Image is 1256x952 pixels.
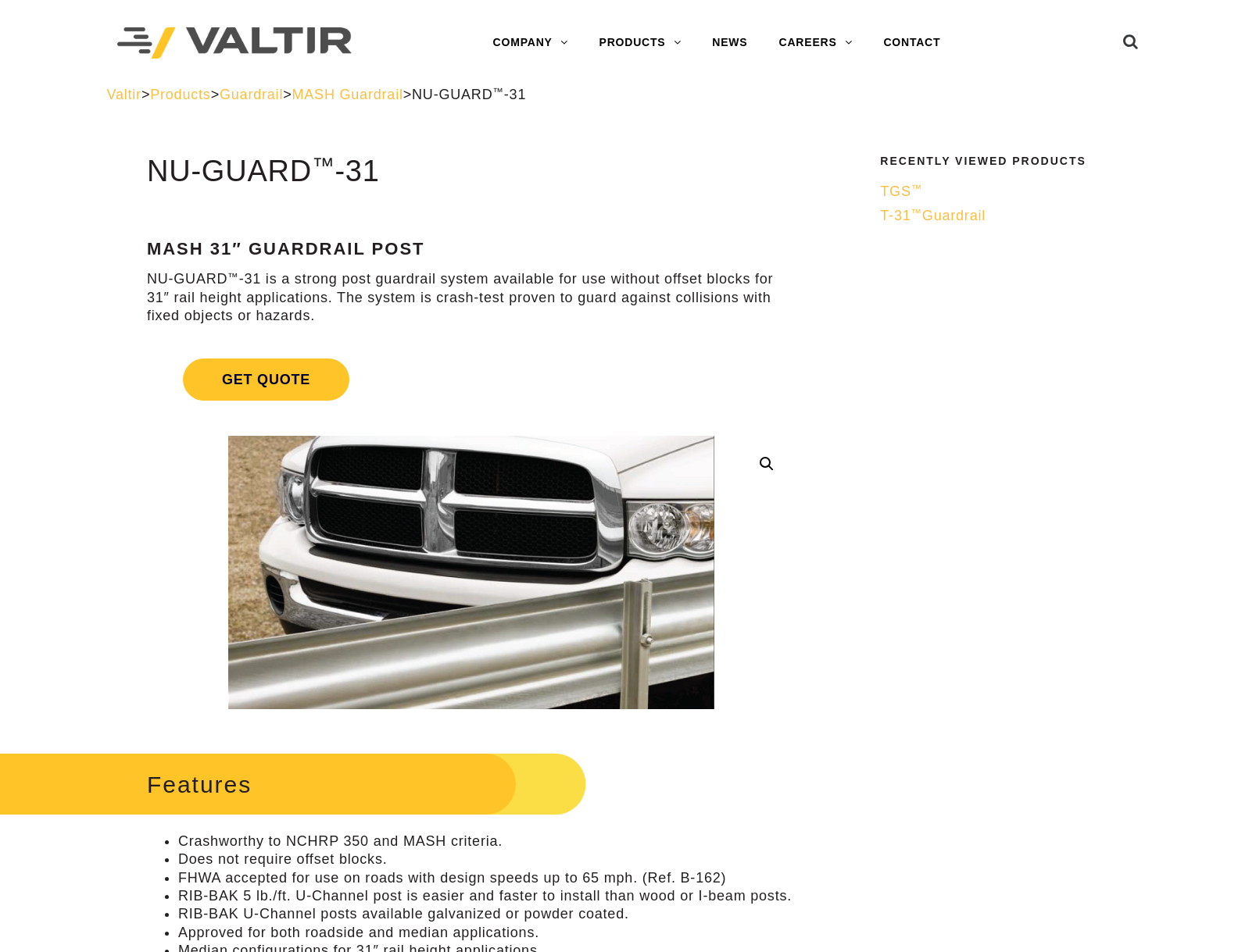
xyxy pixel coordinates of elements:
a: MASH Guardrail [292,87,403,102]
sup: ™ [911,183,922,194]
span: TGS [880,184,922,199]
div: > > > > [106,86,1149,104]
a: Guardrail [220,87,283,102]
li: Does not require offset blocks. [178,850,795,868]
sup: ™ [312,153,335,178]
a: T-31™Guardrail [880,207,1140,225]
sup: ™ [911,207,922,219]
li: RIB-BAK U-Channel posts available galvanized or powder coated. [178,905,795,923]
a: Get Quote [147,340,795,419]
a: CONTACT [868,27,956,59]
a: PRODUCTS [584,27,697,59]
span: T-31 Guardrail [880,208,986,223]
h1: NU-GUARD -31 [147,155,795,188]
a: CAREERS [764,27,868,59]
a: COMPANY [478,27,584,59]
li: FHWA accepted for use on roads with design speeds up to 65 mph. (Ref. B-162) [178,869,795,887]
sup: ™ [492,86,503,98]
a: Products [150,87,210,102]
li: Approved for both roadside and median applications. [178,924,795,942]
a: NEWS [696,27,763,59]
a: Valtir [106,87,141,102]
a: TGS™ [880,183,1140,201]
span: NU-GUARD -31 [412,87,526,102]
h2: Recently Viewed Products [880,155,1140,167]
strong: MASH 31″ Guardrail Post [147,239,425,259]
p: NU-GUARD -31 is a strong post guardrail system available for use without offset blocks for 31″ ra... [147,270,795,325]
span: Get Quote [183,358,349,401]
li: Crashworthy to NCHRP 350 and MASH criteria. [178,833,795,850]
img: Valtir [117,27,352,59]
li: RIB-BAK 5 lb./ft. U-Channel post is easier and faster to install than wood or I-beam posts. [178,887,795,905]
sup: ™ [227,271,238,283]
